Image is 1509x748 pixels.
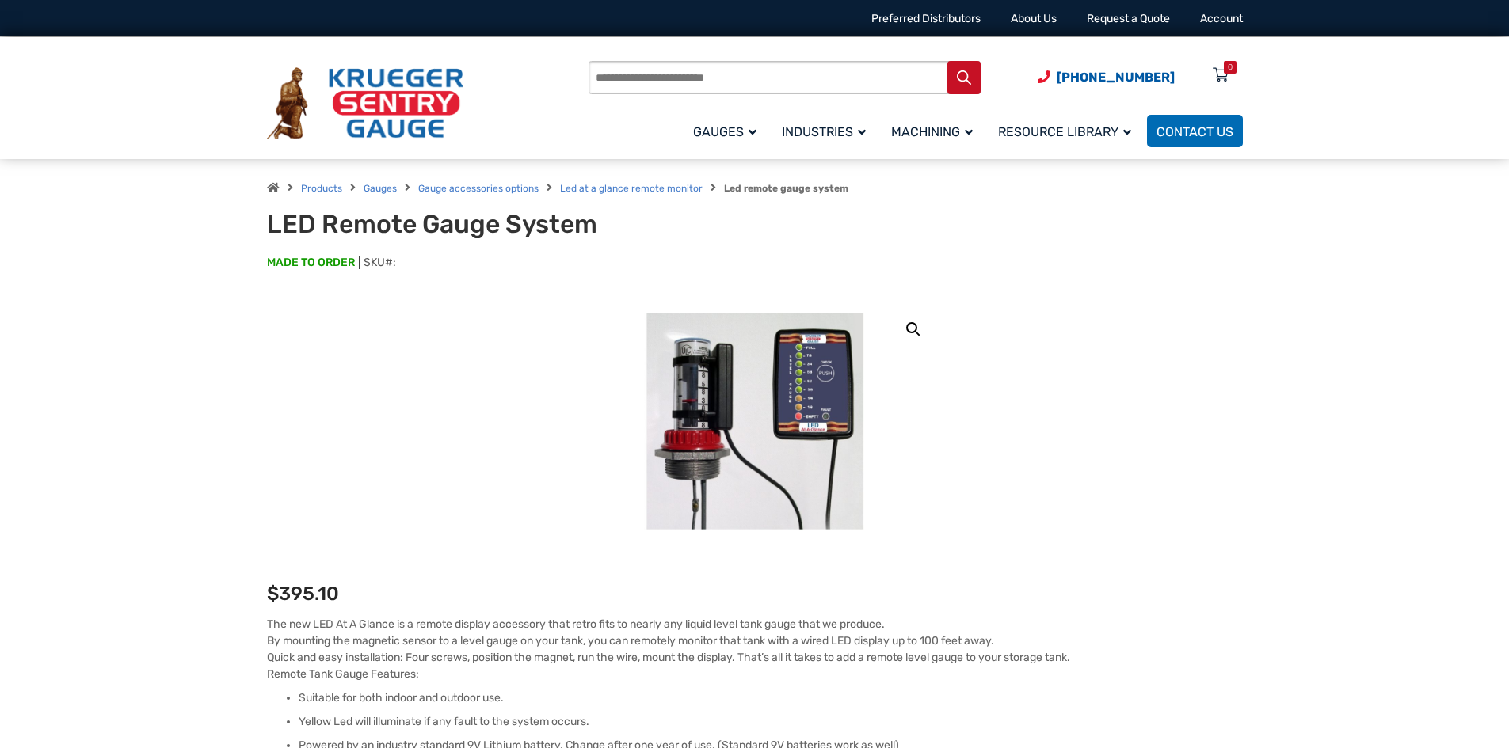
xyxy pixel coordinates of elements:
span: Gauges [693,124,756,139]
strong: Led remote gauge system [724,183,848,194]
a: Resource Library [989,112,1147,150]
a: Contact Us [1147,115,1243,147]
span: Resource Library [998,124,1131,139]
a: Gauge accessories options [418,183,539,194]
a: Products [301,183,342,194]
a: Led at a glance remote monitor [560,183,703,194]
a: Machining [882,112,989,150]
li: Yellow Led will illuminate if any fault to the system occurs. [299,714,1243,730]
span: Machining [891,124,973,139]
span: [PHONE_NUMBER] [1057,70,1175,85]
a: Gauges [364,183,397,194]
a: Gauges [684,112,772,150]
span: Contact Us [1157,124,1233,139]
span: MADE TO ORDER [267,255,355,271]
h1: LED Remote Gauge System [267,209,657,239]
a: About Us [1011,12,1057,25]
a: View full-screen image gallery [899,315,928,344]
img: Krueger Sentry Gauge [267,67,463,140]
li: Suitable for both indoor and outdoor use. [299,690,1243,706]
a: Phone Number (920) 434-8860 [1038,67,1175,87]
a: Request a Quote [1087,12,1170,25]
bdi: 395.10 [267,583,339,605]
a: Account [1200,12,1243,25]
p: The new LED At A Glance is a remote display accessory that retro fits to nearly any liquid level ... [267,616,1243,682]
span: $ [267,583,279,605]
div: 0 [1228,61,1233,74]
a: Industries [772,112,882,150]
a: Preferred Distributors [871,12,981,25]
span: Industries [782,124,866,139]
span: SKU#: [359,256,396,269]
